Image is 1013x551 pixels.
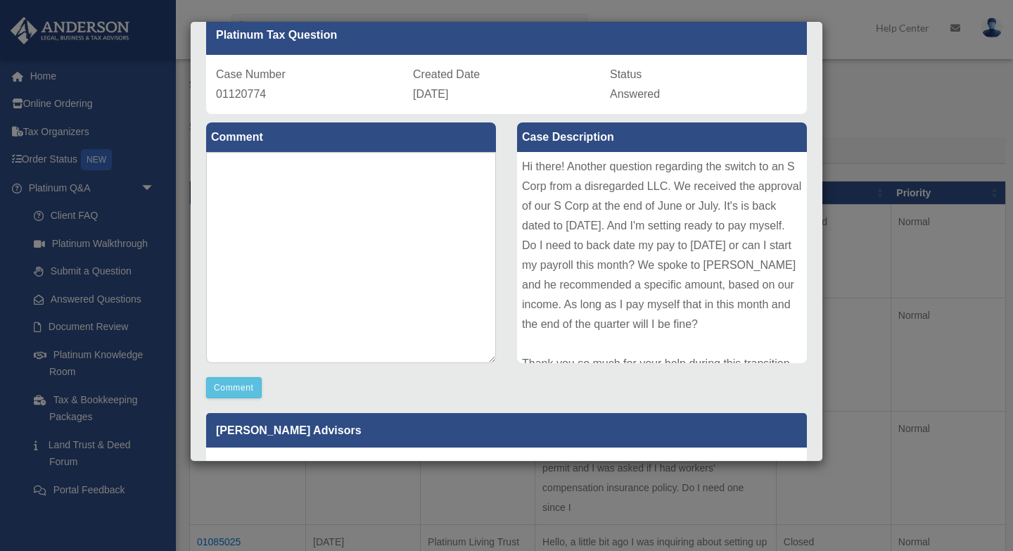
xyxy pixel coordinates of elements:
[206,15,807,55] div: Platinum Tax Question
[517,122,807,152] label: Case Description
[216,68,286,80] span: Case Number
[413,68,480,80] span: Created Date
[413,88,448,100] span: [DATE]
[610,88,660,100] span: Answered
[610,68,642,80] span: Status
[206,413,807,448] p: [PERSON_NAME] Advisors
[206,377,262,398] button: Comment
[206,122,496,152] label: Comment
[517,152,807,363] div: Hi there! Another question regarding the switch to an S Corp from a disregarded LLC. We received ...
[216,88,266,100] span: 01120774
